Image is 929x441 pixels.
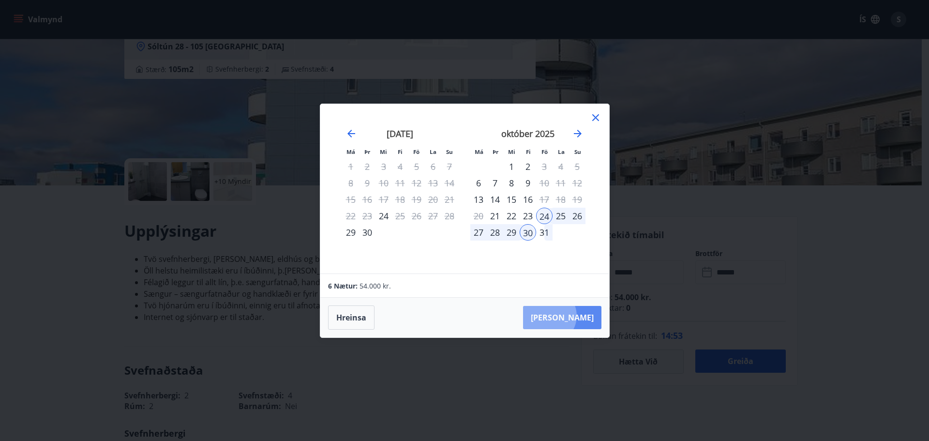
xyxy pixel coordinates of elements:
[520,208,536,224] td: fimmtudagur, 23. október 2025
[520,191,536,208] td: fimmtudagur, 16. október 2025
[408,208,425,224] td: Not available. föstudagur, 26. september 2025
[520,191,536,208] div: 16
[520,224,536,241] td: Selected as end date. fimmtudagur, 30. október 2025
[487,175,503,191] td: þriðjudagur, 7. október 2025
[487,224,503,241] div: 28
[520,158,536,175] td: fimmtudagur, 2. október 2025
[503,191,520,208] div: 15
[346,148,355,155] small: Má
[408,158,425,175] td: Not available. föstudagur, 5. september 2025
[430,148,436,155] small: La
[359,208,375,224] td: Not available. þriðjudagur, 23. september 2025
[408,191,425,208] td: Not available. föstudagur, 19. september 2025
[569,191,585,208] td: Not available. sunnudagur, 19. október 2025
[425,191,441,208] td: Not available. laugardagur, 20. september 2025
[375,175,392,191] td: Not available. miðvikudagur, 10. september 2025
[392,191,408,208] td: Not available. fimmtudagur, 18. september 2025
[536,224,553,241] div: 31
[343,191,359,208] td: Not available. mánudagur, 15. september 2025
[387,128,413,139] strong: [DATE]
[470,191,487,208] td: mánudagur, 13. október 2025
[470,224,487,241] div: 27
[470,208,487,224] td: Not available. mánudagur, 20. október 2025
[392,208,408,224] td: fimmtudagur, 25. september 2025
[487,175,503,191] div: 7
[328,305,375,330] button: Hreinsa
[380,148,387,155] small: Mi
[392,208,408,224] div: Aðeins útritun í boði
[408,175,425,191] td: Not available. föstudagur, 12. september 2025
[446,148,453,155] small: Su
[425,175,441,191] td: Not available. laugardagur, 13. september 2025
[441,208,458,224] td: Not available. sunnudagur, 28. september 2025
[375,208,392,224] div: Aðeins innritun í boði
[493,148,498,155] small: Þr
[574,148,581,155] small: Su
[503,224,520,241] div: 29
[343,224,359,241] td: mánudagur, 29. september 2025
[541,148,548,155] small: Fö
[392,158,408,175] td: Not available. fimmtudagur, 4. september 2025
[520,158,536,175] div: 2
[375,208,392,224] td: miðvikudagur, 24. september 2025
[569,208,585,224] td: Selected. sunnudagur, 26. október 2025
[503,158,520,175] td: miðvikudagur, 1. október 2025
[470,175,487,191] td: mánudagur, 6. október 2025
[520,175,536,191] div: 9
[359,224,375,241] div: 30
[487,208,503,224] td: þriðjudagur, 21. október 2025
[487,191,503,208] td: þriðjudagur, 14. október 2025
[343,158,359,175] td: Not available. mánudagur, 1. september 2025
[526,148,531,155] small: Fi
[413,148,420,155] small: Fö
[536,175,553,191] td: föstudagur, 10. október 2025
[553,208,569,224] td: Selected. laugardagur, 25. október 2025
[558,148,565,155] small: La
[520,208,536,224] div: 23
[553,208,569,224] div: 25
[470,224,487,241] td: Selected. mánudagur, 27. október 2025
[569,158,585,175] td: Not available. sunnudagur, 5. október 2025
[536,191,553,208] td: föstudagur, 17. október 2025
[398,148,403,155] small: Fi
[520,224,536,241] div: 30
[425,158,441,175] td: Not available. laugardagur, 6. september 2025
[441,175,458,191] td: Not available. sunnudagur, 14. september 2025
[508,148,515,155] small: Mi
[536,158,553,175] div: Aðeins útritun í boði
[572,128,584,139] div: Move forward to switch to the next month.
[536,208,553,224] div: 24
[503,158,520,175] div: 1
[569,208,585,224] div: 26
[375,191,392,208] td: Not available. miðvikudagur, 17. september 2025
[553,191,569,208] td: Not available. laugardagur, 18. október 2025
[475,148,483,155] small: Má
[359,224,375,241] td: þriðjudagur, 30. september 2025
[487,224,503,241] td: Selected. þriðjudagur, 28. október 2025
[503,191,520,208] td: miðvikudagur, 15. október 2025
[375,158,392,175] td: Not available. miðvikudagur, 3. september 2025
[503,208,520,224] td: miðvikudagur, 22. október 2025
[359,191,375,208] td: Not available. þriðjudagur, 16. september 2025
[359,158,375,175] td: Not available. þriðjudagur, 2. september 2025
[501,128,554,139] strong: október 2025
[345,128,357,139] div: Move backward to switch to the previous month.
[536,175,553,191] div: Aðeins útritun í boði
[503,175,520,191] td: miðvikudagur, 8. október 2025
[392,175,408,191] td: Not available. fimmtudagur, 11. september 2025
[569,175,585,191] td: Not available. sunnudagur, 12. október 2025
[503,208,520,224] div: 22
[536,158,553,175] td: föstudagur, 3. október 2025
[553,175,569,191] td: Not available. laugardagur, 11. október 2025
[343,208,359,224] td: Not available. mánudagur, 22. september 2025
[441,191,458,208] td: Not available. sunnudagur, 21. september 2025
[487,208,503,224] div: Aðeins innritun í boði
[523,306,601,329] button: [PERSON_NAME]
[343,175,359,191] td: Not available. mánudagur, 8. september 2025
[360,281,391,290] span: 54.000 kr.
[536,224,553,241] td: föstudagur, 31. október 2025
[328,281,358,290] span: 6 Nætur:
[520,175,536,191] td: fimmtudagur, 9. október 2025
[364,148,370,155] small: Þr
[332,116,598,262] div: Calendar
